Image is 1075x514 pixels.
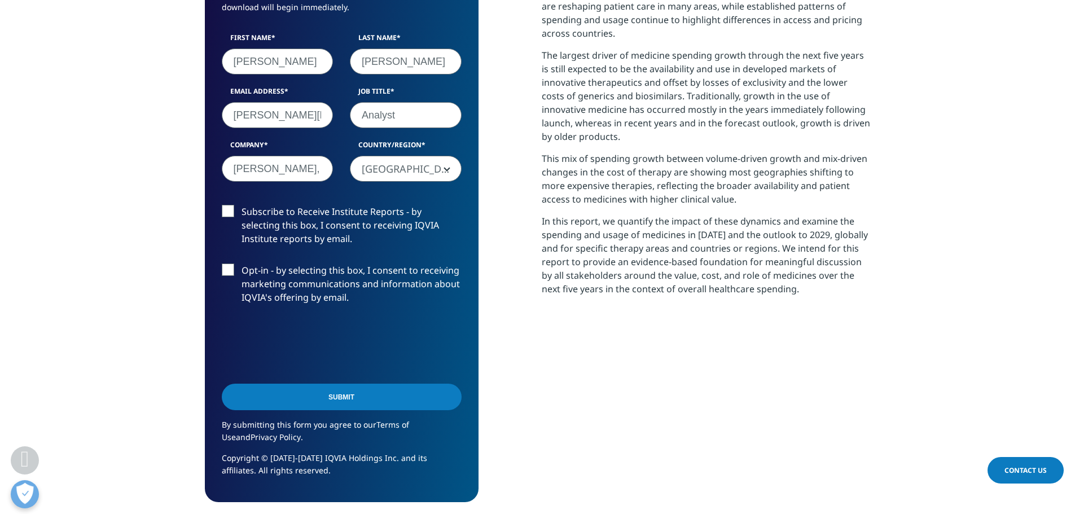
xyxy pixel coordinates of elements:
[1004,465,1047,475] span: Contact Us
[222,322,393,366] iframe: reCAPTCHA
[542,49,871,152] p: The largest driver of medicine spending growth through the next five years is still expected to b...
[222,205,462,252] label: Subscribe to Receive Institute Reports - by selecting this box, I consent to receiving IQVIA Inst...
[350,156,461,182] span: United States
[542,214,871,304] p: In this report, we quantify the impact of these dynamics and examine the spending and usage of me...
[350,86,462,102] label: Job Title
[222,263,462,310] label: Opt-in - by selecting this box, I consent to receiving marketing communications and information a...
[222,384,462,410] input: Submit
[251,432,301,442] a: Privacy Policy
[350,140,462,156] label: Country/Region
[222,452,462,485] p: Copyright © [DATE]-[DATE] IQVIA Holdings Inc. and its affiliates. All rights reserved.
[988,457,1064,484] a: Contact Us
[542,152,871,214] p: This mix of spending growth between volume-driven growth and mix-driven changes in the cost of th...
[222,86,334,102] label: Email Address
[350,33,462,49] label: Last Name
[222,419,462,452] p: By submitting this form you agree to our and .
[222,33,334,49] label: First Name
[222,140,334,156] label: Company
[11,480,39,508] button: Open Preferences
[350,156,462,182] span: United States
